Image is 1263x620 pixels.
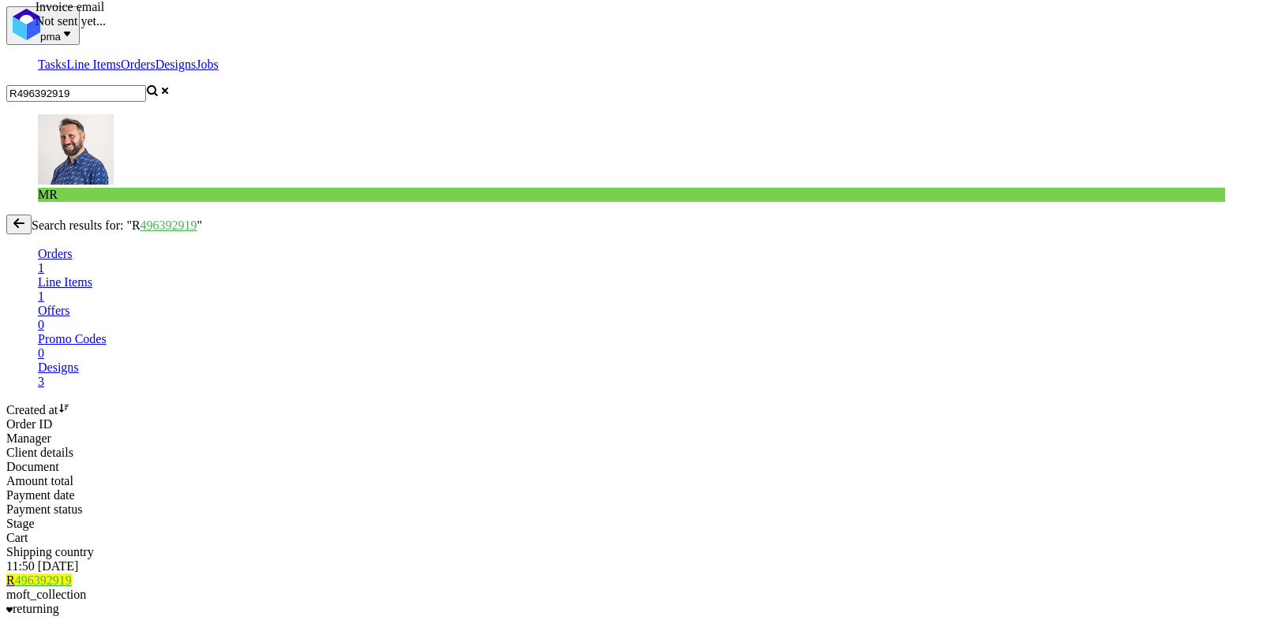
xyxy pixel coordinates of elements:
a: Orders1 [38,247,1257,275]
a: Designs [156,58,197,71]
span: moft_collection [6,588,86,601]
div: 0 [38,318,1257,332]
a: R496392919 [6,573,72,587]
span: Stage [6,517,35,530]
div: 0 [38,346,1257,360]
a: Offers0 [38,304,1257,332]
a: 496392919 [15,573,72,587]
span: Payment status [6,502,82,516]
figcaption: MR [38,188,1225,202]
a: Line Items [66,58,121,71]
span: Search results for: "R " [32,218,202,232]
span: Payment date [6,488,75,502]
a: Orders [121,58,156,71]
a: Designs3 [38,360,1257,389]
span: Amount total [6,474,73,487]
span: pma [40,31,61,43]
span: Cart [6,531,28,544]
span: Shipping country [6,545,94,558]
span: returning [6,602,59,615]
div: 1 [38,261,1257,275]
a: 496392919 [141,218,197,232]
a: Promo Codes0 [38,332,1257,360]
span: Order ID [6,417,52,431]
span: 11:50 [DATE] [6,559,78,573]
a: Jobs [196,58,218,71]
span: Document [6,460,59,473]
mark: R [6,573,72,587]
span: Created at [6,403,58,416]
span: Manager [6,431,51,445]
a: Line Items1 [38,275,1257,304]
a: Tasks [38,58,66,71]
span: Client details [6,446,73,459]
div: 1 [38,289,1257,304]
img: Michał Rachański [38,114,114,185]
div: 3 [38,375,1257,389]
